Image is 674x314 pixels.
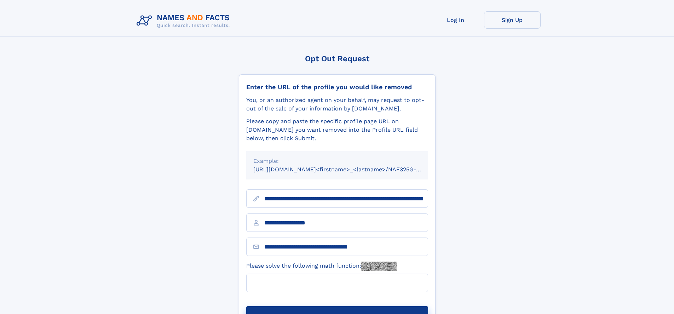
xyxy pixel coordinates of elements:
[427,11,484,29] a: Log In
[134,11,236,30] img: Logo Names and Facts
[484,11,541,29] a: Sign Up
[246,117,428,143] div: Please copy and paste the specific profile page URL on [DOMAIN_NAME] you want removed into the Pr...
[246,83,428,91] div: Enter the URL of the profile you would like removed
[253,166,442,173] small: [URL][DOMAIN_NAME]<firstname>_<lastname>/NAF325G-xxxxxxxx
[246,262,397,271] label: Please solve the following math function:
[253,157,421,165] div: Example:
[246,96,428,113] div: You, or an authorized agent on your behalf, may request to opt-out of the sale of your informatio...
[239,54,436,63] div: Opt Out Request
